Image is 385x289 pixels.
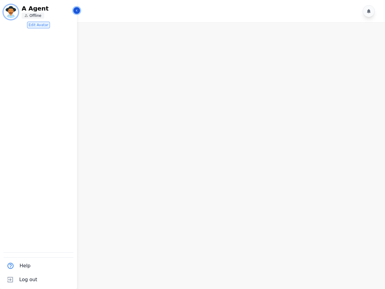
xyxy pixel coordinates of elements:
img: person [25,14,28,17]
p: Offline [29,13,41,18]
button: Help [4,259,32,273]
span: Help [20,262,30,269]
button: Edit Avatar [27,22,50,28]
span: Log out [19,276,37,283]
p: A Agent [22,5,73,11]
img: Bordered avatar [4,5,18,19]
button: Log out [4,273,38,287]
